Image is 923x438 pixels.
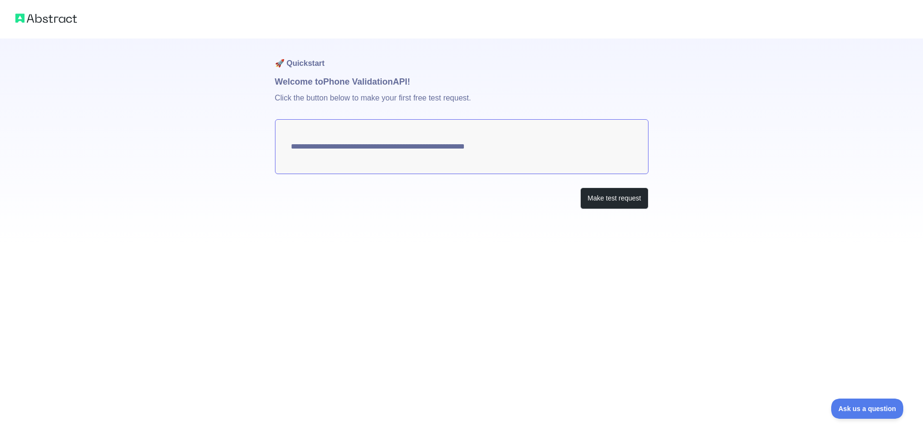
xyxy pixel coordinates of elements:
h1: 🚀 Quickstart [275,38,649,75]
h1: Welcome to Phone Validation API! [275,75,649,88]
p: Click the button below to make your first free test request. [275,88,649,119]
img: Abstract logo [15,12,77,25]
button: Make test request [580,188,648,209]
iframe: Toggle Customer Support [831,399,904,419]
